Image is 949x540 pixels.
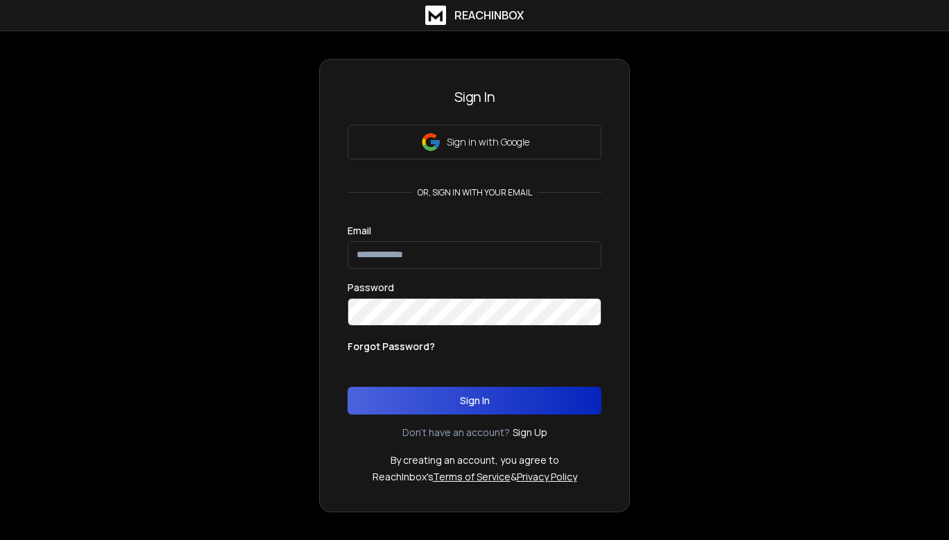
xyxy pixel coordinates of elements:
h3: Sign In [348,87,601,107]
button: Sign in with Google [348,125,601,159]
p: Forgot Password? [348,340,435,354]
p: ReachInbox's & [373,470,577,484]
button: Sign In [348,387,601,415]
a: ReachInbox [425,6,524,25]
a: Sign Up [513,426,547,439]
label: Email [348,226,371,236]
a: Terms of Service [433,470,511,483]
p: Don't have an account? [402,426,510,439]
p: By creating an account, you agree to [391,453,559,467]
img: logo [425,6,446,25]
a: Privacy Policy [517,470,577,483]
p: Sign in with Google [447,135,529,149]
h1: ReachInbox [454,7,524,24]
p: or, sign in with your email [412,187,538,198]
label: Password [348,283,394,293]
